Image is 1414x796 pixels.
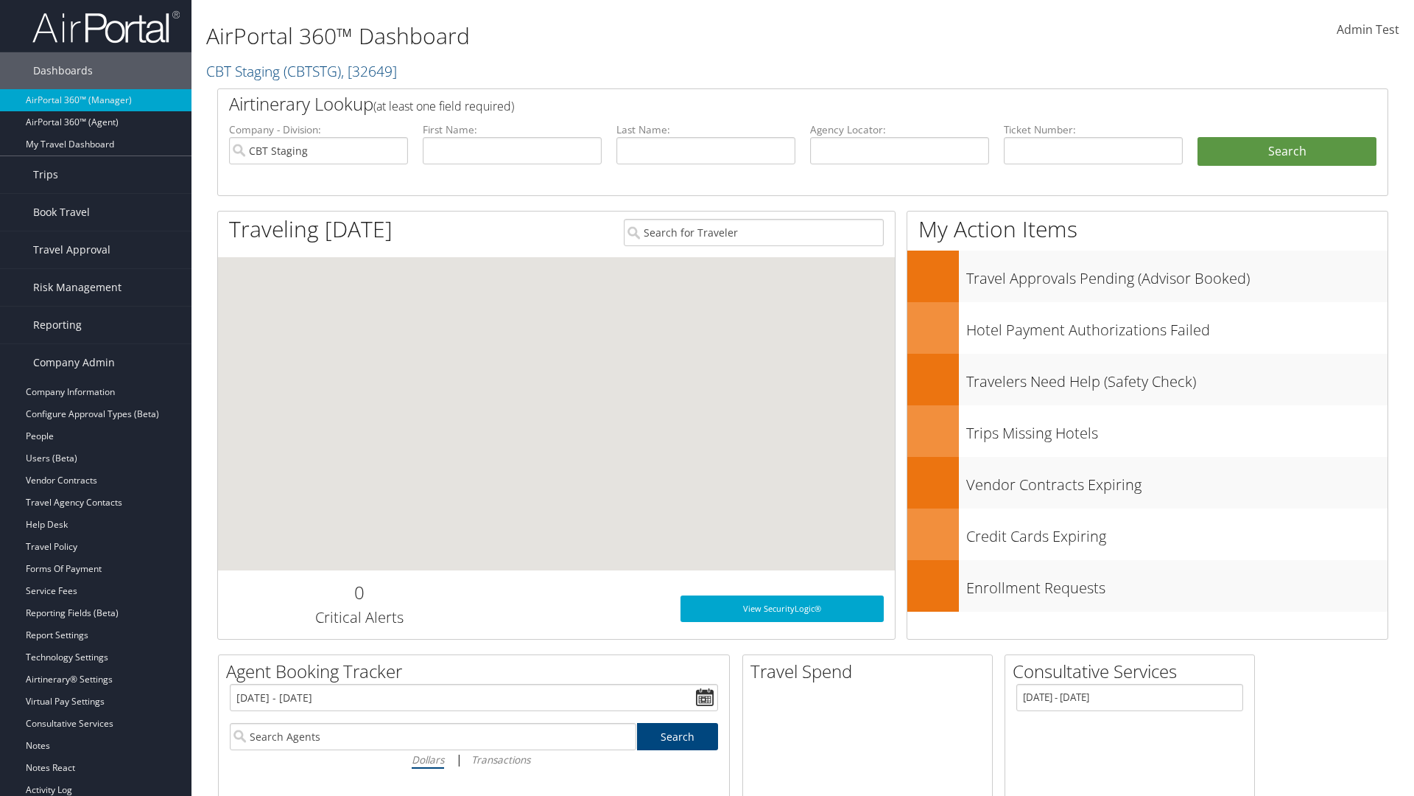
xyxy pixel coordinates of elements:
[966,519,1387,547] h3: Credit Cards Expiring
[341,61,397,81] span: , [ 32649 ]
[206,21,1002,52] h1: AirPortal 360™ Dashboard
[907,560,1387,612] a: Enrollment Requests
[226,659,729,684] h2: Agent Booking Tracker
[206,61,397,81] a: CBT Staging
[229,122,408,137] label: Company - Division:
[624,219,884,246] input: Search for Traveler
[907,214,1387,245] h1: My Action Items
[907,251,1387,302] a: Travel Approvals Pending (Advisor Booked)
[1004,122,1183,137] label: Ticket Number:
[373,98,514,114] span: (at least one field required)
[966,570,1387,598] h3: Enrollment Requests
[1197,137,1376,167] button: Search
[230,723,636,750] input: Search Agents
[966,416,1387,444] h3: Trips Missing Hotels
[33,344,115,381] span: Company Admin
[33,194,90,231] span: Book Travel
[423,122,602,137] label: First Name:
[966,313,1387,341] h3: Hotel Payment Authorizations Failed
[32,10,180,44] img: airportal-logo.png
[966,467,1387,495] h3: Vendor Contracts Expiring
[33,52,93,89] span: Dashboards
[229,580,489,605] h2: 0
[907,302,1387,354] a: Hotel Payment Authorizations Failed
[1337,21,1399,38] span: Admin Test
[33,307,82,343] span: Reporting
[810,122,989,137] label: Agency Locator:
[229,91,1279,116] h2: Airtinerary Lookup
[33,231,110,268] span: Travel Approval
[229,607,489,628] h3: Critical Alerts
[966,364,1387,392] h3: Travelers Need Help (Safety Check)
[229,214,393,245] h1: Traveling [DATE]
[907,509,1387,560] a: Credit Cards Expiring
[907,354,1387,405] a: Travelers Need Help (Safety Check)
[907,457,1387,509] a: Vendor Contracts Expiring
[966,261,1387,289] h3: Travel Approvals Pending (Advisor Booked)
[1337,7,1399,53] a: Admin Test
[637,723,719,750] a: Search
[1013,659,1254,684] h2: Consultative Services
[33,156,58,193] span: Trips
[412,753,444,767] i: Dollars
[33,269,122,306] span: Risk Management
[284,61,341,81] span: ( CBTSTG )
[230,750,718,769] div: |
[750,659,992,684] h2: Travel Spend
[907,405,1387,457] a: Trips Missing Hotels
[680,596,884,622] a: View SecurityLogic®
[616,122,795,137] label: Last Name:
[471,753,530,767] i: Transactions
